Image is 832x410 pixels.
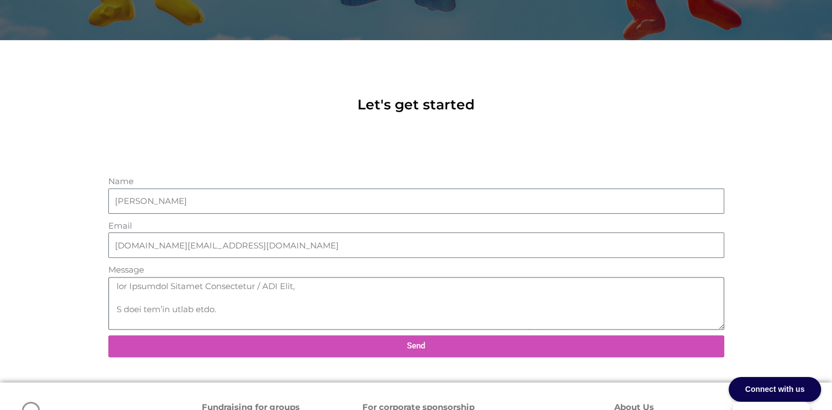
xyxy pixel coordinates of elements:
span: Send [407,342,425,350]
input: Email [108,232,724,258]
h4: Let's get started [224,95,609,114]
label: Name [108,175,134,189]
label: Email [108,219,132,233]
input: Name [108,189,724,214]
button: Send [108,335,724,357]
div: Connect with us [729,377,821,402]
label: Message [108,263,144,277]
